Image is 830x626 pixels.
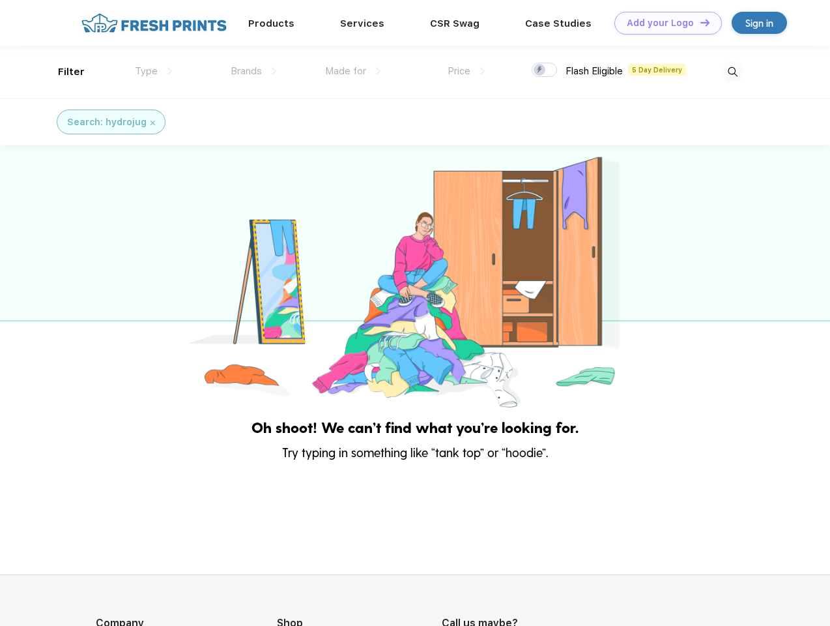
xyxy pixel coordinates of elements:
[376,67,380,75] img: dropdown.png
[135,65,158,77] span: Type
[325,65,366,77] span: Made for
[700,19,709,26] img: DT
[628,64,686,76] span: 5 Day Delivery
[732,12,787,34] a: Sign in
[627,18,694,29] div: Add your Logo
[565,65,623,77] span: Flash Eligible
[480,67,485,75] img: dropdown.png
[231,65,262,77] span: Brands
[167,67,172,75] img: dropdown.png
[248,18,294,29] a: Products
[150,121,155,125] img: filter_cancel.svg
[448,65,470,77] span: Price
[67,115,147,129] div: Search: hydrojug
[745,16,773,31] div: Sign in
[58,65,85,80] div: Filter
[272,67,276,75] img: dropdown.png
[722,61,743,83] img: desktop_search.svg
[78,12,231,35] img: fo%20logo%202.webp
